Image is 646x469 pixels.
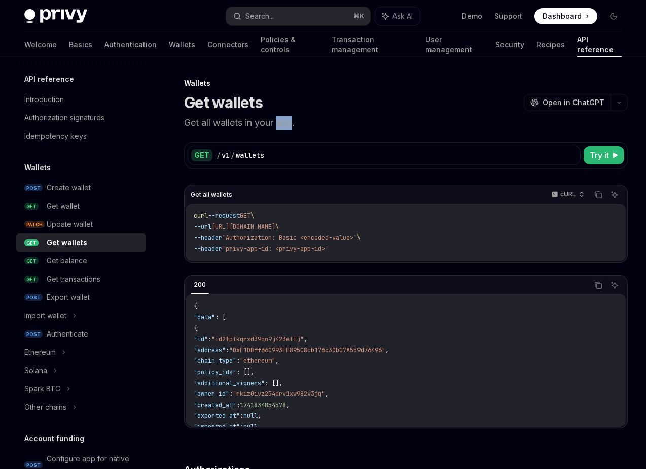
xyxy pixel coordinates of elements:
[24,221,45,228] span: PATCH
[47,218,93,230] div: Update wallet
[584,146,624,164] button: Try it
[69,32,92,57] a: Basics
[16,127,146,145] a: Idempotency keys
[194,357,236,365] span: "chain_type"
[191,149,212,161] div: GET
[24,73,74,85] h5: API reference
[425,32,483,57] a: User management
[191,279,209,291] div: 200
[47,255,87,267] div: Get balance
[16,325,146,343] a: POSTAuthenticate
[217,150,221,160] div: /
[194,401,236,409] span: "created_at"
[16,90,146,109] a: Introduction
[208,212,240,220] span: --request
[194,233,222,242] span: --header
[16,288,146,307] a: POSTExport wallet
[194,324,197,332] span: {
[24,310,66,322] div: Import wallet
[169,32,195,57] a: Wallets
[16,109,146,127] a: Authorization signatures
[222,245,329,253] span: 'privy-app-id: <privy-app-id>'
[16,179,146,197] a: POSTCreate wallet
[243,412,258,420] span: null
[194,335,208,343] span: "id"
[47,291,90,304] div: Export wallet
[286,401,290,409] span: ,
[226,346,229,354] span: :
[534,8,597,24] a: Dashboard
[24,203,39,210] span: GET
[184,116,628,130] p: Get all wallets in your app.
[275,357,279,365] span: ,
[592,279,605,292] button: Copy the contents from the code block
[231,150,235,160] div: /
[261,32,319,57] a: Policies & controls
[47,237,87,249] div: Get wallets
[24,93,64,106] div: Introduction
[236,357,240,365] span: :
[494,11,522,21] a: Support
[24,330,43,338] span: POST
[47,328,88,340] div: Authenticate
[211,335,304,343] span: "id2tptkqrxd39qo9j423etij"
[245,10,274,22] div: Search...
[191,191,232,199] span: Get all wallets
[24,112,104,124] div: Authorization signatures
[211,223,275,231] span: [URL][DOMAIN_NAME]
[24,9,87,23] img: dark logo
[592,188,605,202] button: Copy the contents from the code block
[524,94,611,111] button: Open in ChatGPT
[184,93,263,112] h1: Get wallets
[47,182,91,194] div: Create wallet
[240,212,250,220] span: GET
[240,401,286,409] span: 1741834854578
[194,423,240,431] span: "imported_at"
[24,401,66,413] div: Other chains
[250,212,254,220] span: \
[24,364,47,377] div: Solana
[375,7,420,25] button: Ask AI
[236,401,240,409] span: :
[194,368,236,376] span: "policy_ids"
[16,233,146,252] a: GETGet wallets
[462,11,482,21] a: Demo
[608,279,621,292] button: Ask AI
[560,190,576,198] p: cURL
[16,270,146,288] a: GETGet transactions
[240,423,243,431] span: :
[194,346,226,354] span: "address"
[275,223,279,231] span: \
[24,383,60,395] div: Spark BTC
[332,32,413,57] a: Transaction management
[536,32,565,57] a: Recipes
[608,188,621,202] button: Ask AI
[104,32,157,57] a: Authentication
[194,313,215,321] span: "data"
[605,8,622,24] button: Toggle dark mode
[208,335,211,343] span: :
[265,379,282,387] span: : [],
[24,432,84,445] h5: Account funding
[16,215,146,233] a: PATCHUpdate wallet
[215,313,226,321] span: : [
[590,149,609,161] span: Try it
[194,302,197,310] span: {
[258,412,261,420] span: ,
[222,233,357,242] span: 'Authorization: Basic <encoded-value>'
[236,150,264,160] div: wallets
[207,32,248,57] a: Connectors
[24,276,39,283] span: GET
[229,390,233,398] span: :
[24,130,87,142] div: Idempotency keys
[47,200,80,212] div: Get wallet
[304,335,307,343] span: ,
[226,7,370,25] button: Search...⌘K
[385,346,389,354] span: ,
[543,11,582,21] span: Dashboard
[233,390,325,398] span: "rkiz0ivz254drv1xw982v3jq"
[229,346,385,354] span: "0xF1DBff66C993EE895C8cb176c30b07A559d76496"
[24,257,39,265] span: GET
[546,186,589,204] button: cURL
[194,245,222,253] span: --header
